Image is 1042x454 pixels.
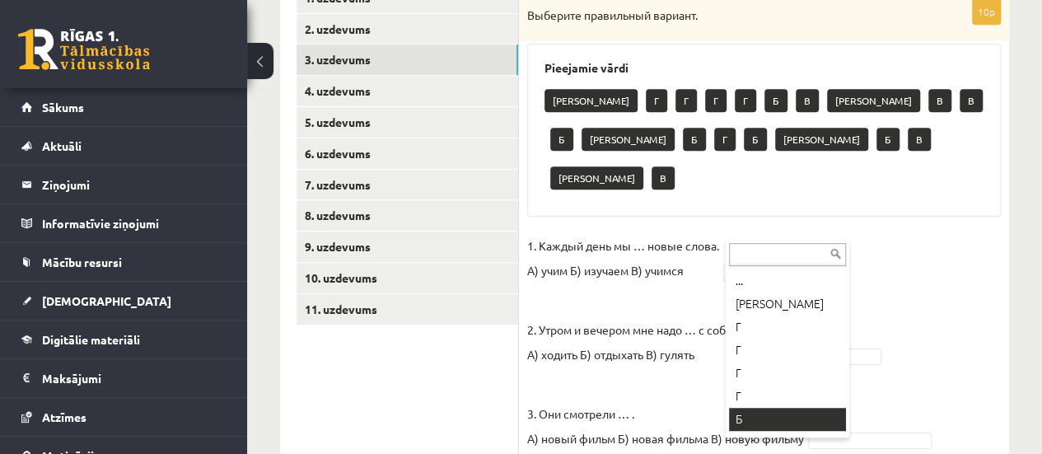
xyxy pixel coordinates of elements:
div: ... [729,269,846,293]
div: Г [729,339,846,362]
div: Г [729,362,846,385]
div: В [729,431,846,454]
div: [PERSON_NAME] [729,293,846,316]
div: Г [729,316,846,339]
div: Г [729,385,846,408]
div: Б [729,408,846,431]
